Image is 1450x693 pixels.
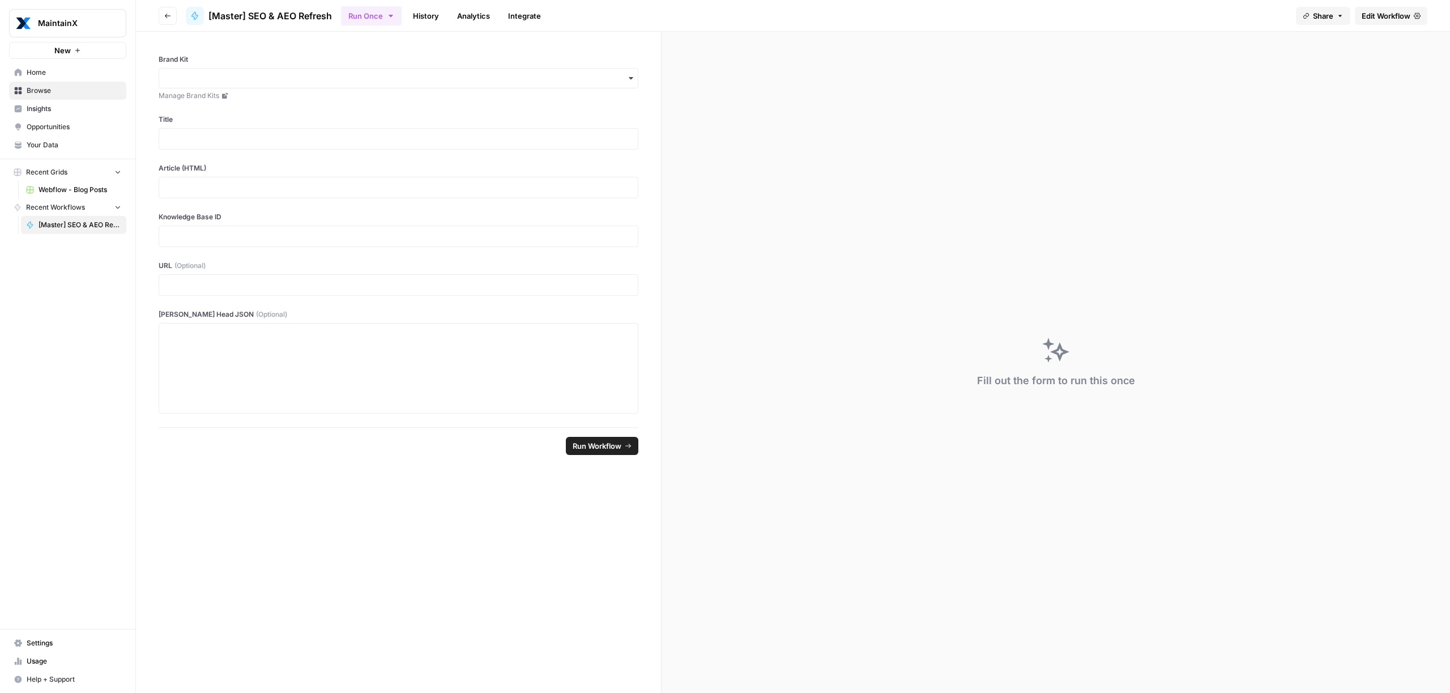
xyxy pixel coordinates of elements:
[977,373,1135,389] div: Fill out the form to run this once
[27,674,121,685] span: Help + Support
[9,164,126,181] button: Recent Grids
[26,202,85,212] span: Recent Workflows
[9,199,126,216] button: Recent Workflows
[27,122,121,132] span: Opportunities
[39,185,121,195] span: Webflow - Blog Posts
[256,309,287,320] span: (Optional)
[501,7,548,25] a: Integrate
[9,118,126,136] a: Opportunities
[406,7,446,25] a: History
[9,100,126,118] a: Insights
[566,437,638,455] button: Run Workflow
[341,6,402,25] button: Run Once
[186,7,332,25] a: [Master] SEO & AEO Refresh
[159,163,638,173] label: Article (HTML)
[1362,10,1410,22] span: Edit Workflow
[26,167,67,177] span: Recent Grids
[21,216,126,234] a: [Master] SEO & AEO Refresh
[9,42,126,59] button: New
[54,45,71,56] span: New
[27,67,121,78] span: Home
[38,18,106,29] span: MaintainX
[159,309,638,320] label: [PERSON_NAME] Head JSON
[9,652,126,670] a: Usage
[208,9,332,23] span: [Master] SEO & AEO Refresh
[159,261,638,271] label: URL
[159,114,638,125] label: Title
[27,656,121,666] span: Usage
[9,634,126,652] a: Settings
[9,9,126,37] button: Workspace: MaintainX
[27,86,121,96] span: Browse
[573,440,621,452] span: Run Workflow
[13,13,33,33] img: MaintainX Logo
[9,63,126,82] a: Home
[9,670,126,688] button: Help + Support
[450,7,497,25] a: Analytics
[21,181,126,199] a: Webflow - Blog Posts
[159,54,638,65] label: Brand Kit
[9,136,126,154] a: Your Data
[27,140,121,150] span: Your Data
[1313,10,1333,22] span: Share
[174,261,206,271] span: (Optional)
[1355,7,1427,25] a: Edit Workflow
[27,638,121,648] span: Settings
[159,212,638,222] label: Knowledge Base ID
[9,82,126,100] a: Browse
[27,104,121,114] span: Insights
[1296,7,1350,25] button: Share
[39,220,121,230] span: [Master] SEO & AEO Refresh
[159,91,638,101] a: Manage Brand Kits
